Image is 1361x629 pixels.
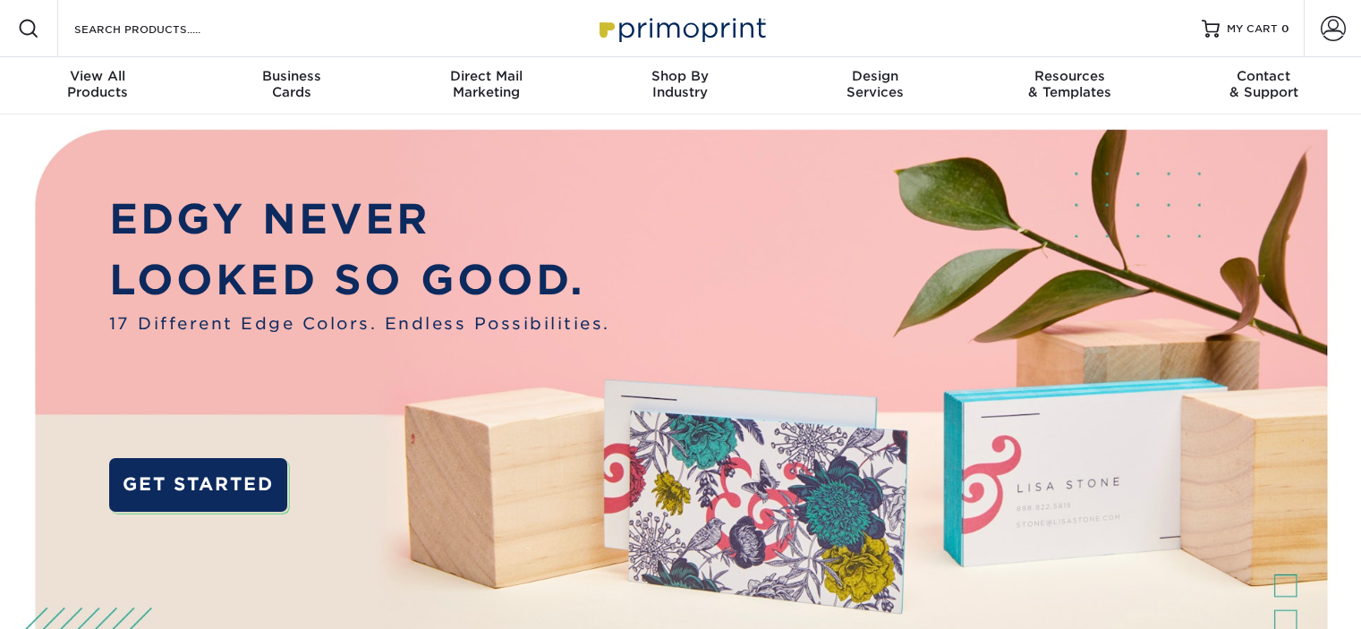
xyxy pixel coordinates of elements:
[109,189,610,250] p: EDGY NEVER
[972,68,1166,84] span: Resources
[109,250,610,310] p: LOOKED SO GOOD.
[194,57,388,115] a: BusinessCards
[109,311,610,336] span: 17 Different Edge Colors. Endless Possibilities.
[778,68,972,84] span: Design
[1227,21,1278,37] span: MY CART
[778,68,972,100] div: Services
[591,9,770,47] img: Primoprint
[109,458,287,512] a: GET STARTED
[1167,57,1361,115] a: Contact& Support
[778,57,972,115] a: DesignServices
[389,68,583,100] div: Marketing
[194,68,388,84] span: Business
[1167,68,1361,100] div: & Support
[972,68,1166,100] div: & Templates
[72,18,247,39] input: SEARCH PRODUCTS.....
[583,68,778,84] span: Shop By
[972,57,1166,115] a: Resources& Templates
[583,68,778,100] div: Industry
[194,68,388,100] div: Cards
[1281,22,1289,35] span: 0
[389,57,583,115] a: Direct MailMarketing
[1167,68,1361,84] span: Contact
[389,68,583,84] span: Direct Mail
[583,57,778,115] a: Shop ByIndustry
